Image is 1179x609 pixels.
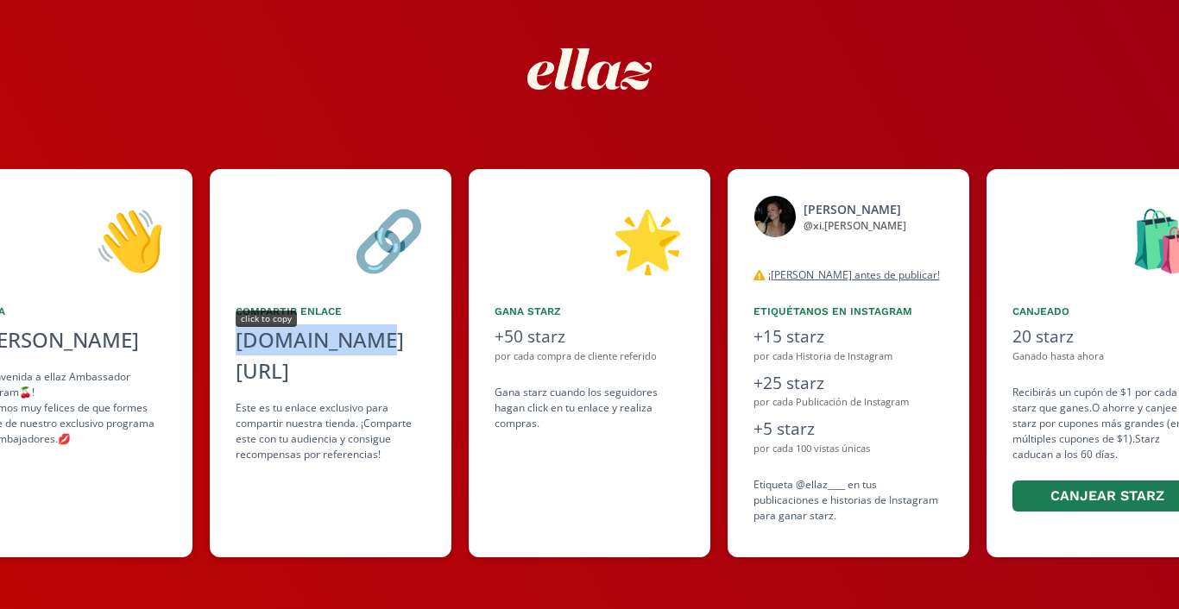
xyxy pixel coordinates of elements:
[495,304,684,319] div: Gana starz
[753,371,943,396] div: +25 starz
[495,195,684,283] div: 🌟
[495,324,684,349] div: +50 starz
[753,477,943,524] div: Etiqueta @ellaz____ en tus publicaciones e historias de Instagram para ganar starz.
[804,200,906,218] div: [PERSON_NAME]
[768,267,940,282] u: ¡[PERSON_NAME] antes de publicar!
[753,349,943,364] div: por cada Historia de Instagram
[236,400,426,462] div: Este es tu enlace exclusivo para compartir nuestra tienda. ¡Comparte este con tu audiencia y cons...
[236,324,426,386] div: [DOMAIN_NAME][URL]
[753,442,943,456] div: por cada 100 vistas únicas
[753,195,797,238] img: 419630322_911022993869439_3530165700713424817_n.jpg
[753,304,943,319] div: Etiquétanos en Instagram
[804,218,906,234] div: @ xi.[PERSON_NAME]
[236,311,297,327] div: click to copy
[753,395,943,410] div: por cada Publicación de Instagram
[236,304,426,319] div: Compartir Enlace
[495,349,684,364] div: por cada compra de cliente referido
[753,324,943,349] div: +15 starz
[753,417,943,442] div: +5 starz
[495,385,684,431] div: Gana starz cuando los seguidores hagan click en tu enlace y realiza compras .
[236,195,426,283] div: 🔗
